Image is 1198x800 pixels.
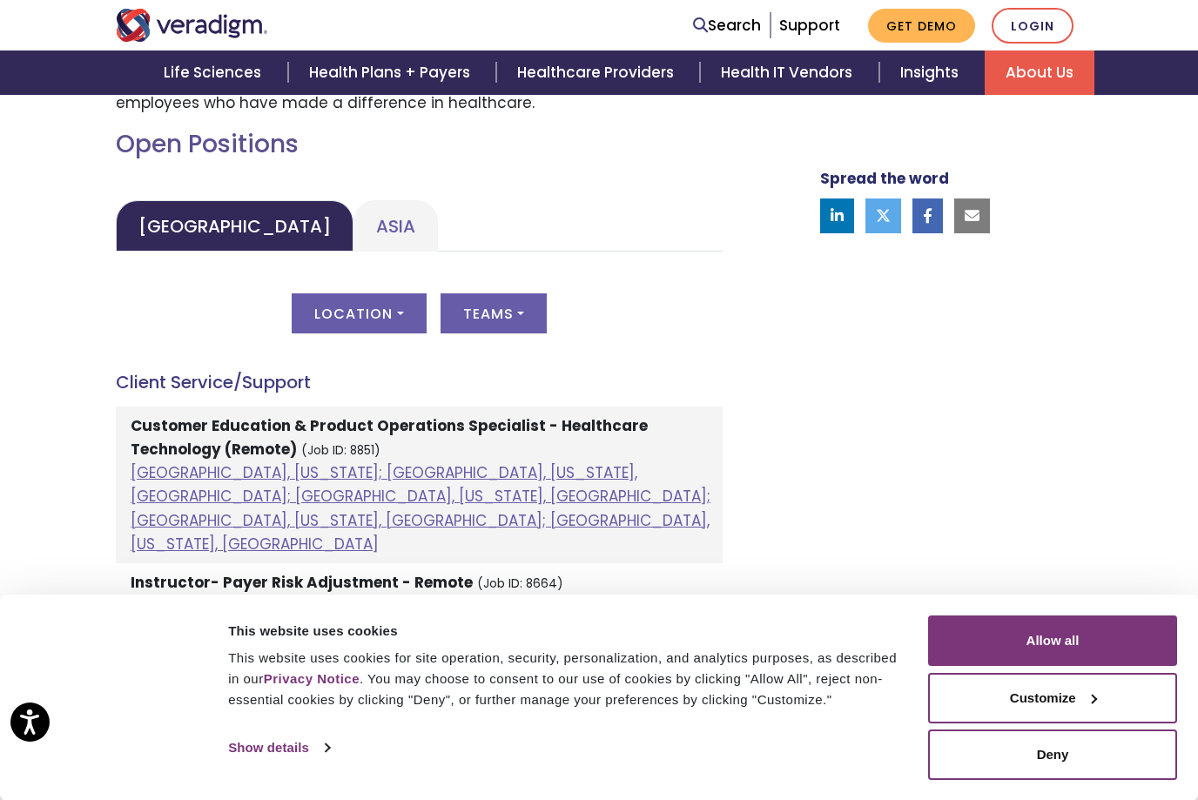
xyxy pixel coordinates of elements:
strong: Instructor- Payer Risk Adjustment - Remote [131,571,473,592]
small: (Job ID: 8851) [301,441,380,458]
a: Login [992,7,1073,43]
a: Insights [879,50,985,94]
button: Allow all [928,615,1177,665]
button: Customize [928,672,1177,723]
a: Get Demo [868,8,975,42]
button: Teams [441,292,547,333]
a: Healthcare Providers [496,50,700,94]
h2: Open Positions [116,129,723,158]
div: This website uses cookies for site operation, security, personalization, and analytics purposes, ... [228,647,908,709]
a: Search [693,13,761,37]
a: Support [779,14,840,35]
a: About Us [985,50,1094,94]
img: Veradigm logo [116,8,268,41]
strong: Customer Education & Product Operations Specialist - Healthcare Technology (Remote) [131,414,648,459]
a: Health IT Vendors [700,50,878,94]
a: Privacy Notice [264,670,360,685]
button: Location [292,292,426,333]
h4: Client Service/Support [116,371,723,392]
a: Asia [353,199,438,251]
a: [GEOGRAPHIC_DATA] [116,199,353,251]
a: Health Plans + Payers [288,50,496,94]
a: [GEOGRAPHIC_DATA], [US_STATE]; [GEOGRAPHIC_DATA], [US_STATE], [GEOGRAPHIC_DATA]; [GEOGRAPHIC_DATA... [131,461,710,554]
a: Show details [228,734,329,760]
small: (Job ID: 8664) [477,575,563,591]
a: Life Sciences [143,50,287,94]
button: Deny [928,729,1177,779]
strong: Spread the word [820,167,949,188]
div: This website uses cookies [228,620,908,641]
